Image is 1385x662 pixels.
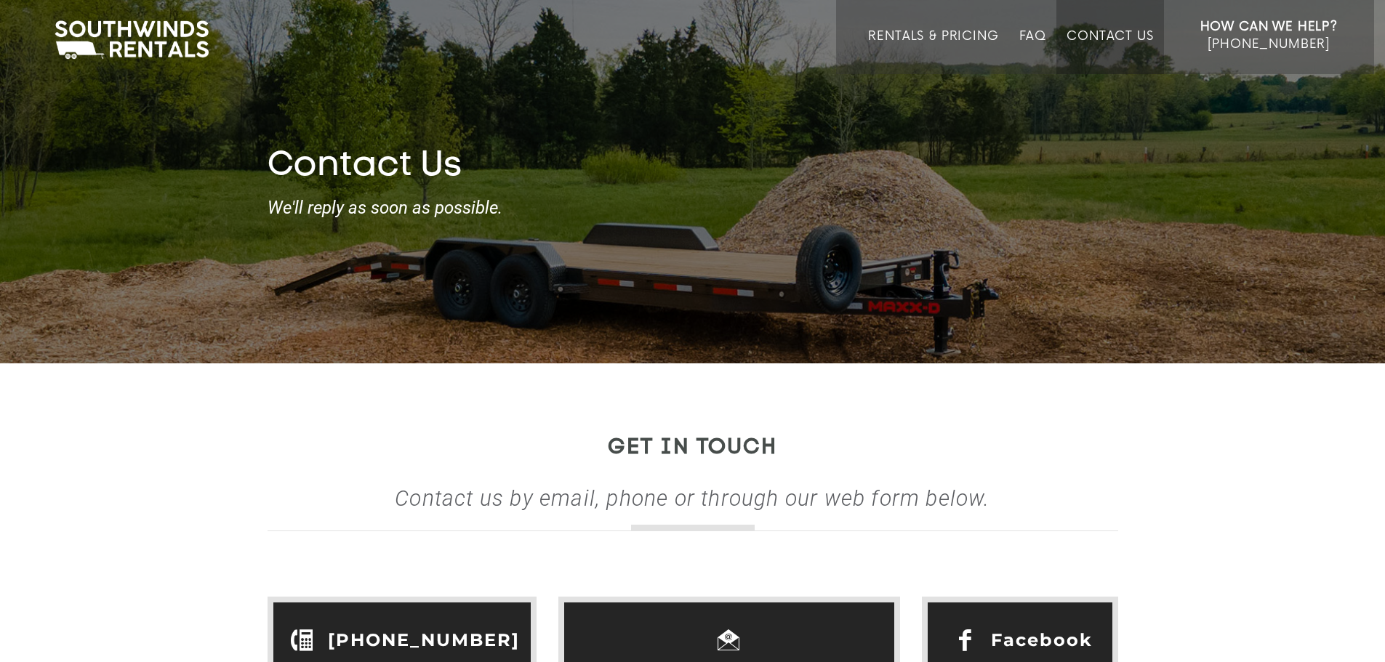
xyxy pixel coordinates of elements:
[1067,29,1153,74] a: Contact Us
[268,146,1118,188] h1: Contact Us
[1200,18,1338,63] a: How Can We Help? [PHONE_NUMBER]
[868,29,998,74] a: Rentals & Pricing
[268,198,1118,217] strong: We'll reply as soon as possible.
[1019,29,1047,74] a: FAQ
[47,17,216,62] img: Southwinds Rentals Logo
[268,436,1118,460] h2: get in touch
[1200,20,1338,34] strong: How Can We Help?
[395,485,989,511] strong: Contact us by email, phone or through our web form below.
[1208,37,1330,52] span: [PHONE_NUMBER]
